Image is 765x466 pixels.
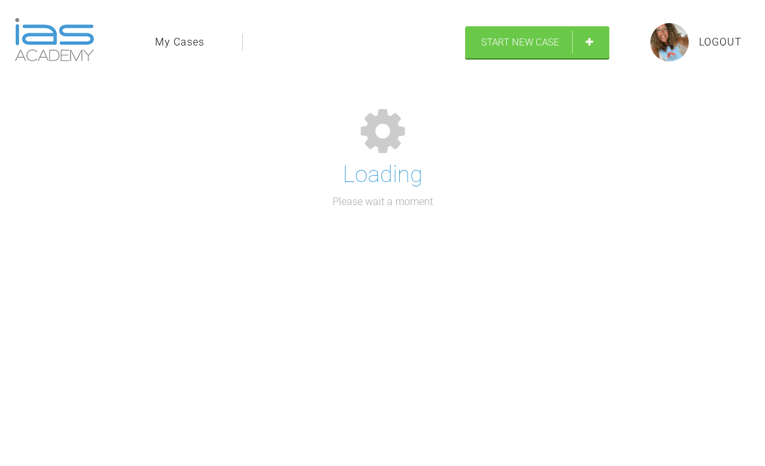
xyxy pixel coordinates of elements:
a: Logout [699,34,742,51]
img: profile.png [650,23,689,62]
span: Start New Case [481,37,559,48]
a: Start New Case [465,26,609,58]
a: My Cases [155,34,204,51]
img: logo-light.3e3ef733.png [15,18,94,62]
p: Please wait a moment [333,194,433,210]
h1: Loading [343,156,423,194]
